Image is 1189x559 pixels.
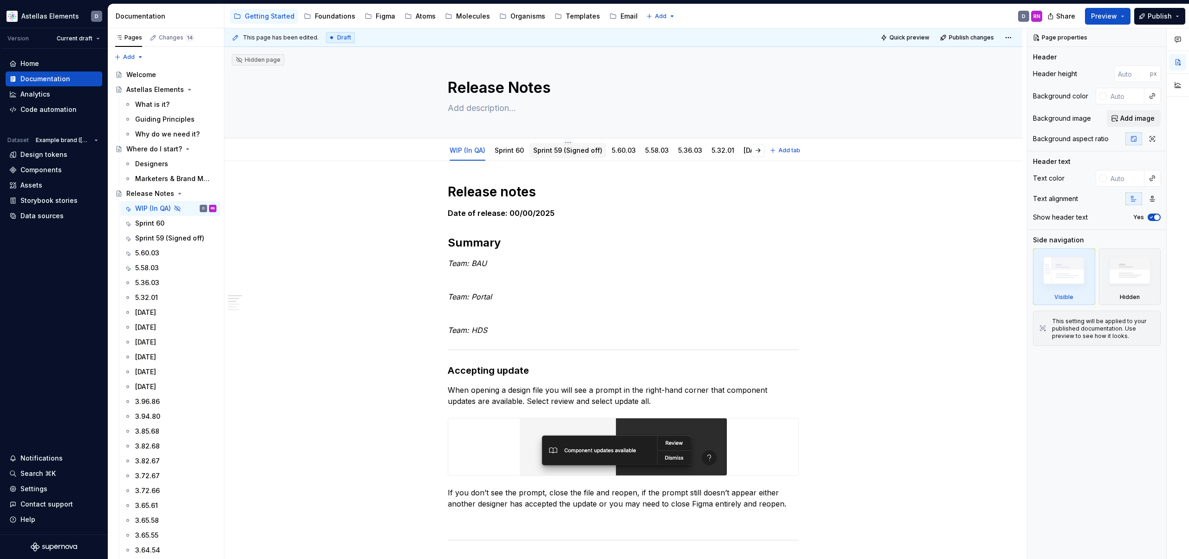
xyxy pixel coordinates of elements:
[1052,318,1155,340] div: This setting will be applied to your published documentation. Use preview to see how it looks.
[120,394,220,409] a: 3.96.86
[135,382,156,391] div: [DATE]
[135,338,156,347] div: [DATE]
[111,67,220,82] a: Welcome
[135,516,159,525] div: 3.65.58
[120,543,220,558] a: 3.64.54
[120,127,220,142] a: Why do we need it?
[95,13,98,20] div: D
[120,439,220,454] a: 3.82.68
[135,442,160,451] div: 3.82.68
[778,147,800,154] span: Add tab
[446,140,489,160] div: WIP (In QA)
[510,12,545,21] div: Organisms
[120,454,220,468] a: 3.82.67
[337,34,351,41] span: Draft
[6,466,102,481] button: Search ⌘K
[376,12,395,21] div: Figma
[1114,65,1150,82] input: Auto
[52,32,104,45] button: Current draft
[31,542,77,552] svg: Supernova Logo
[20,150,67,159] div: Design tokens
[120,424,220,439] a: 3.85.68
[120,364,220,379] a: [DATE]
[1022,13,1026,20] div: D
[126,189,174,198] div: Release Notes
[135,412,160,421] div: 3.94.80
[889,34,929,41] span: Quick preview
[450,146,485,154] a: WIP (In QA)
[135,323,156,332] div: [DATE]
[1033,248,1095,305] div: Visible
[767,144,804,157] button: Add tab
[120,231,220,246] a: Sprint 59 (Signed off)
[712,146,734,154] a: 5.32.01
[120,260,220,275] a: 5.58.03
[878,31,934,44] button: Quick preview
[120,379,220,394] a: [DATE]
[441,9,494,24] a: Molecules
[448,184,536,200] strong: Release notes
[674,140,706,160] div: 5.36.03
[211,204,215,213] div: RN
[120,409,220,424] a: 3.94.80
[135,204,171,213] div: WIP (In QA)
[20,74,70,84] div: Documentation
[120,498,220,513] a: 3.65.61
[135,501,158,510] div: 3.65.61
[120,513,220,528] a: 3.65.58
[2,6,106,26] button: Astellas ElementsD
[135,352,156,362] div: [DATE]
[120,528,220,543] a: 3.65.55
[643,10,678,23] button: Add
[185,34,194,41] span: 14
[1033,134,1109,143] div: Background aspect ratio
[135,278,159,287] div: 5.36.03
[740,140,768,160] div: [DATE]
[744,146,764,154] a: [DATE]
[608,140,640,160] div: 5.60.03
[566,12,600,21] div: Templates
[1148,12,1172,21] span: Publish
[6,497,102,512] button: Contact support
[126,70,156,79] div: Welcome
[116,12,220,21] div: Documentation
[448,235,799,250] h2: Summary
[135,293,158,302] div: 5.32.01
[456,12,490,21] div: Molecules
[21,12,79,21] div: Astellas Elements
[1120,293,1140,301] div: Hidden
[135,486,160,495] div: 3.72.66
[551,9,604,24] a: Templates
[120,320,220,335] a: [DATE]
[120,246,220,260] a: 5.60.03
[120,171,220,186] a: Marketers & Brand Managers
[123,53,135,61] span: Add
[606,9,641,24] a: Email
[1091,12,1117,21] span: Preview
[120,156,220,171] a: Designers
[120,483,220,498] a: 3.72.66
[135,159,168,169] div: Designers
[135,367,156,377] div: [DATE]
[203,204,204,213] div: D
[120,305,220,320] a: [DATE]
[448,364,799,377] h3: Accepting update
[937,31,998,44] button: Publish changes
[111,51,146,64] button: Add
[1033,194,1078,203] div: Text alignment
[621,12,638,21] div: Email
[36,136,91,144] span: Example brand ([GEOGRAPHIC_DATA])
[416,12,436,21] div: Atoms
[135,427,159,436] div: 3.85.68
[111,142,220,156] a: Where do I start?
[20,454,63,463] div: Notifications
[6,208,102,223] a: Data sources
[645,146,669,154] a: 5.58.03
[446,77,797,99] textarea: Release Notes
[126,144,182,154] div: Where do I start?
[496,9,549,24] a: Organisms
[120,112,220,127] a: Guiding Principles
[135,130,200,139] div: Why do we need it?
[20,181,42,190] div: Assets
